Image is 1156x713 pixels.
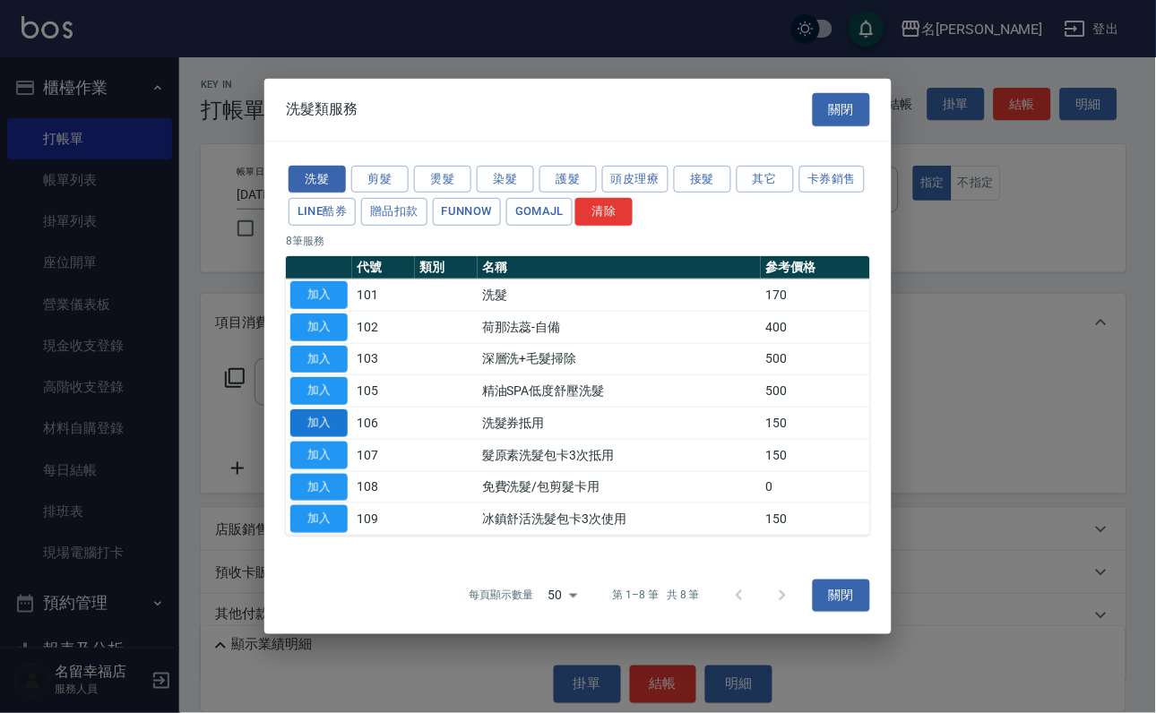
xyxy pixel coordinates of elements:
button: 加入 [290,505,348,533]
td: 免費洗髮/包剪髮卡用 [478,471,761,503]
button: 護髮 [539,165,597,193]
th: 代號 [352,256,415,279]
button: 其它 [737,165,794,193]
p: 第 1–8 筆 共 8 筆 [613,588,700,604]
td: 150 [761,439,870,471]
td: 深層洗+毛髮掃除 [478,343,761,375]
button: 加入 [290,281,348,309]
td: 107 [352,439,415,471]
td: 0 [761,471,870,503]
td: 101 [352,279,415,311]
button: 加入 [290,409,348,437]
p: 每頁顯示數量 [470,588,534,604]
button: 加入 [290,377,348,405]
button: LINE酷券 [289,198,356,226]
th: 類別 [415,256,478,279]
td: 洗髮券抵用 [478,407,761,439]
td: 170 [761,279,870,311]
button: 剪髮 [351,165,409,193]
button: 接髮 [674,165,731,193]
p: 8 筆服務 [286,233,870,249]
button: 加入 [290,473,348,501]
td: 400 [761,311,870,343]
button: 加入 [290,345,348,373]
td: 荷那法蕊-自備 [478,311,761,343]
button: 卡券銷售 [799,165,866,193]
td: 108 [352,471,415,503]
td: 150 [761,407,870,439]
button: 清除 [575,198,633,226]
button: 燙髮 [414,165,471,193]
button: 加入 [290,314,348,341]
button: 關閉 [813,580,870,613]
div: 50 [541,571,584,620]
button: 加入 [290,442,348,469]
th: 參考價格 [761,256,870,279]
td: 精油SPA低度舒壓洗髮 [478,375,761,408]
th: 名稱 [478,256,761,279]
td: 髮原素洗髮包卡3次抵用 [478,439,761,471]
td: 洗髮 [478,279,761,311]
td: 106 [352,407,415,439]
td: 109 [352,503,415,536]
td: 105 [352,375,415,408]
button: 頭皮理療 [602,165,669,193]
td: 102 [352,311,415,343]
button: GOMAJL [506,198,573,226]
td: 500 [761,375,870,408]
button: 洗髮 [289,165,346,193]
td: 500 [761,343,870,375]
button: FUNNOW [433,198,501,226]
button: 關閉 [813,93,870,126]
button: 贈品扣款 [361,198,427,226]
td: 冰鎮舒活洗髮包卡3次使用 [478,503,761,536]
td: 150 [761,503,870,536]
td: 103 [352,343,415,375]
span: 洗髮類服務 [286,100,358,118]
button: 染髮 [477,165,534,193]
